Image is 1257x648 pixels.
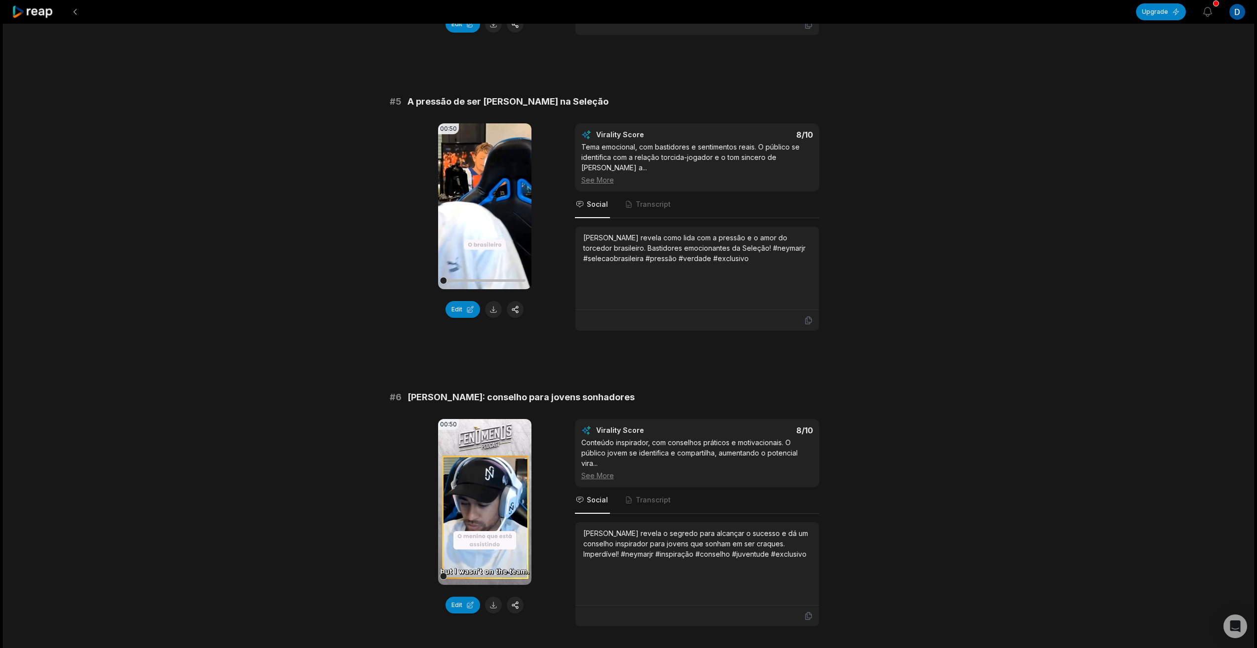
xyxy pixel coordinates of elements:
span: [PERSON_NAME]: conselho para jovens sonhadores [407,390,635,404]
span: Transcript [636,495,671,505]
button: Edit [446,597,480,613]
div: See More [581,175,813,185]
div: [PERSON_NAME] revela como lida com a pressão e o amor do torcedor brasileiro. Bastidores emociona... [583,232,811,264]
span: A pressão de ser [PERSON_NAME] na Seleção [407,95,608,109]
span: # 5 [390,95,402,109]
div: Virality Score [596,425,702,435]
button: Upgrade [1136,3,1186,20]
span: Social [587,199,608,209]
div: Conteúdo inspirador, com conselhos práticos e motivacionais. O público jovem se identifica e comp... [581,437,813,481]
span: Social [587,495,608,505]
video: Your browser does not support mp4 format. [438,123,531,289]
div: 8 /10 [707,130,813,140]
nav: Tabs [575,487,819,514]
div: See More [581,470,813,481]
div: Virality Score [596,130,702,140]
div: 8 /10 [707,425,813,435]
video: Your browser does not support mp4 format. [438,419,531,585]
button: Edit [446,16,480,33]
span: # 6 [390,390,402,404]
div: [PERSON_NAME] revela o segredo para alcançar o sucesso e dá um conselho inspirador para jovens qu... [583,528,811,559]
div: Open Intercom Messenger [1223,614,1247,638]
nav: Tabs [575,191,819,218]
span: Transcript [636,199,671,209]
div: Tema emocional, com bastidores e sentimentos reais. O público se identifica com a relação torcida... [581,142,813,185]
button: Edit [446,301,480,318]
